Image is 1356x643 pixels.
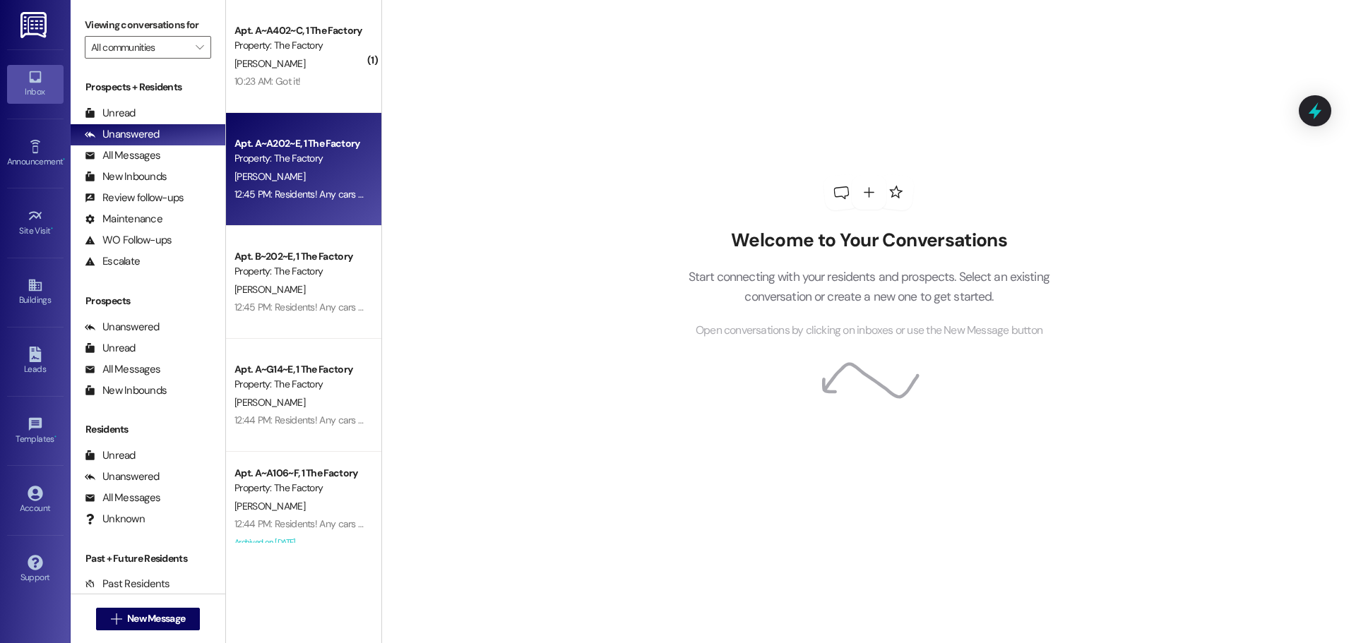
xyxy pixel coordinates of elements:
div: Property: The Factory [234,481,365,495]
div: Unanswered [85,469,160,484]
a: Leads [7,342,64,380]
span: [PERSON_NAME] [234,500,305,512]
div: New Inbounds [85,169,167,184]
div: Residents [71,422,225,437]
button: New Message [96,608,201,630]
div: Apt. A~A106~F, 1 The Factory [234,466,365,481]
div: Past + Future Residents [71,551,225,566]
span: [PERSON_NAME] [234,396,305,409]
div: Prospects [71,294,225,308]
div: Review follow-ups [85,191,184,205]
div: Unread [85,448,136,463]
div: Archived on [DATE] [233,534,367,551]
div: All Messages [85,362,160,377]
div: Property: The Factory [234,377,365,392]
h2: Welcome to Your Conversations [667,229,1071,252]
a: Account [7,481,64,519]
i:  [196,42,203,53]
div: Property: The Factory [234,38,365,53]
a: Support [7,551,64,589]
a: Buildings [7,273,64,311]
span: • [63,155,65,164]
div: Apt. A~A202~E, 1 The Factory [234,136,365,151]
input: All communities [91,36,189,59]
div: Escalate [85,254,140,269]
div: Apt. A~A402~C, 1 The Factory [234,23,365,38]
a: Inbox [7,65,64,103]
span: Open conversations by clicking on inboxes or use the New Message button [696,322,1042,339]
a: Site Visit • [7,204,64,242]
div: Unread [85,106,136,121]
span: New Message [127,611,185,626]
div: Apt. A~G14~E, 1 The Factory [234,362,365,377]
span: [PERSON_NAME] [234,170,305,183]
div: Past Residents [85,577,170,591]
div: Property: The Factory [234,151,365,166]
a: Templates • [7,412,64,450]
div: Unknown [85,512,145,527]
div: Property: The Factory [234,264,365,279]
div: Unanswered [85,127,160,142]
div: WO Follow-ups [85,233,172,248]
p: Start connecting with your residents and prospects. Select an existing conversation or create a n... [667,267,1071,307]
div: 10:23 AM: Got it! [234,75,300,88]
span: • [54,432,56,442]
div: All Messages [85,491,160,505]
div: Unread [85,341,136,356]
div: Prospects + Residents [71,80,225,95]
div: Maintenance [85,212,162,227]
div: New Inbounds [85,383,167,398]
span: [PERSON_NAME] [234,283,305,296]
span: • [51,224,53,234]
img: ResiDesk Logo [20,12,49,38]
div: All Messages [85,148,160,163]
span: [PERSON_NAME] [234,57,305,70]
i:  [111,613,121,625]
label: Viewing conversations for [85,14,211,36]
div: Apt. B~202~E, 1 The Factory [234,249,365,264]
div: Unanswered [85,320,160,335]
